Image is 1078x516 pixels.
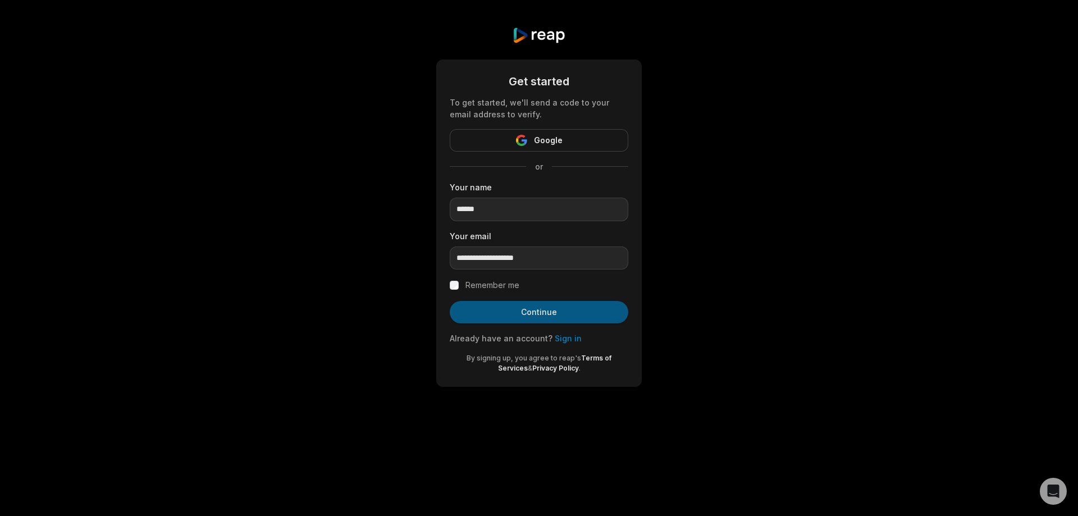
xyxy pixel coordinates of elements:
div: Get started [450,73,628,90]
a: Privacy Policy [532,364,579,372]
img: reap [512,27,565,44]
div: To get started, we'll send a code to your email address to verify. [450,97,628,120]
label: Your email [450,230,628,242]
div: Open Intercom Messenger [1040,478,1067,505]
span: & [528,364,532,372]
span: . [579,364,581,372]
button: Continue [450,301,628,323]
span: or [526,161,552,172]
label: Your name [450,181,628,193]
span: Google [534,134,563,147]
span: By signing up, you agree to reap's [467,354,581,362]
span: Already have an account? [450,334,552,343]
button: Google [450,129,628,152]
a: Sign in [555,334,582,343]
label: Remember me [465,278,519,292]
